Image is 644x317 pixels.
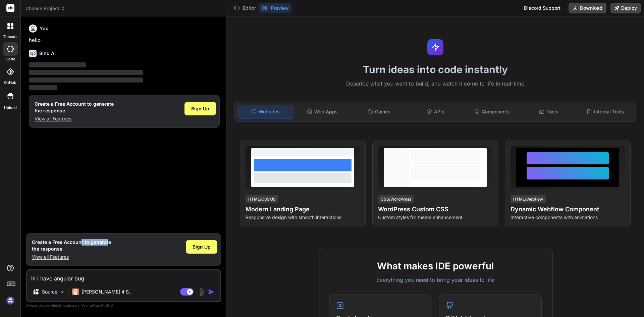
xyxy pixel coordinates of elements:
[295,105,350,119] div: Web Apps
[29,85,57,90] span: ‌
[378,195,414,203] div: CSS/WordPress
[193,244,211,250] span: Sign Up
[5,295,16,306] img: signin
[378,205,492,214] h4: WordPress Custom CSS
[32,239,111,252] h1: Create a Free Account to generate the response
[27,270,220,282] textarea: hi i have angular bug
[26,302,221,309] p: Always double-check its answers. Your in Bind
[42,288,57,295] p: Source
[59,289,65,295] img: Pick Models
[40,25,49,32] h6: You
[259,3,291,13] button: Preview
[29,77,143,83] span: ‌
[610,3,641,13] button: Deploy
[4,105,17,111] label: Upload
[569,3,606,13] button: Download
[378,214,492,221] p: Custom styles for theme enhancement
[29,62,86,67] span: ‌
[520,3,565,13] div: Discord Support
[82,288,131,295] p: [PERSON_NAME] 4 S..
[39,50,56,57] h6: Bind AI
[408,105,463,119] div: APIs
[465,105,520,119] div: Components
[511,214,625,221] p: Interactive components with animations
[352,105,407,119] div: Games
[231,3,259,13] button: Editor
[3,34,17,40] label: threads
[230,63,640,75] h1: Turn ideas into code instantly
[246,214,360,221] p: Responsive design with smooth interactions
[329,259,542,273] h2: What makes IDE powerful
[578,105,633,119] div: Internal Tools
[208,288,215,295] img: icon
[32,254,111,260] p: View all Features
[6,56,15,62] label: code
[25,5,65,12] span: Choose Project
[329,276,542,284] p: Everything you need to bring your ideas to life
[29,70,143,75] span: ‌
[230,80,640,88] p: Describe what you want to build, and watch it come to life in real-time
[511,205,625,214] h4: Dynamic Webflow Component
[4,80,16,86] label: GitHub
[191,105,209,112] span: Sign Up
[237,105,293,119] div: Websites
[246,205,360,214] h4: Modern Landing Page
[90,303,102,307] span: privacy
[198,288,205,296] img: attachment
[246,195,278,203] div: HTML/CSS/JS
[521,105,577,119] div: Tools
[35,115,114,122] p: View all Features
[29,37,220,44] p: hello
[511,195,546,203] div: HTML/Webflow
[35,101,114,114] h1: Create a Free Account to generate the response
[72,288,79,295] img: Claude 4 Sonnet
